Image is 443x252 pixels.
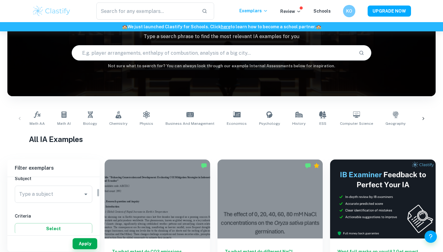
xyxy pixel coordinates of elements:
p: Type a search phrase to find the most relevant IA examples for you [7,33,436,40]
div: Premium [313,163,320,169]
h6: KO [346,8,353,14]
button: Search [356,48,367,58]
h6: Not sure what to search for? You can always look through our example Internal Assessments below f... [7,63,436,69]
span: Math AA [30,121,45,126]
h6: Subject [15,175,92,182]
img: Thumbnail [330,159,436,238]
input: E.g. player arrangements, enthalpy of combustion, analysis of a big city... [72,44,354,61]
h6: Criteria [15,213,92,219]
h6: Filter exemplars [7,159,100,177]
img: Clastify logo [32,5,71,17]
span: Geography [385,121,405,126]
span: Psychology [259,121,280,126]
p: Exemplars [239,7,268,14]
span: ESS [319,121,326,126]
span: Economics [227,121,247,126]
img: Marked [305,163,311,169]
a: Schools [313,9,331,14]
span: Math AI [57,121,71,126]
span: 🏫 [122,24,127,29]
a: here [221,24,230,29]
button: Select [15,223,92,234]
button: Help and Feedback [425,230,437,243]
h6: We just launched Clastify for Schools. Click to learn how to become a school partner. [1,23,442,30]
span: 🏫 [316,24,321,29]
button: KO [343,5,355,17]
span: Computer Science [340,121,373,126]
span: Biology [83,121,97,126]
h1: All IA Examples [29,134,414,145]
input: Search for any exemplars... [96,2,197,20]
span: History [292,121,305,126]
p: Review [280,8,301,15]
button: UPGRADE NOW [368,6,411,17]
span: Chemistry [109,121,127,126]
span: Physics [140,121,153,126]
span: Business and Management [166,121,214,126]
button: Open [82,190,90,199]
img: Marked [201,163,207,169]
button: Apply [73,238,97,249]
